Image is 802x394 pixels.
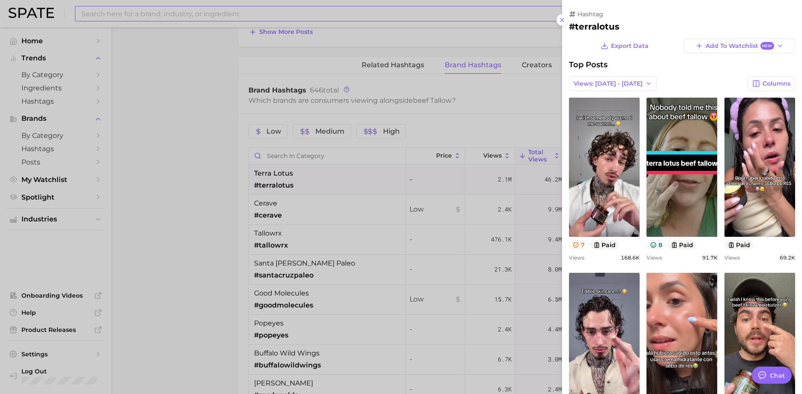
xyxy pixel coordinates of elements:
[724,240,754,249] button: paid
[646,240,666,249] button: 8
[569,60,607,69] span: Top Posts
[578,10,603,18] span: hashtag
[621,254,640,261] span: 168.6k
[646,254,662,261] span: Views
[763,80,790,87] span: Columns
[706,42,774,50] span: Add to Watchlist
[569,240,588,249] button: 7
[590,240,619,249] button: paid
[780,254,795,261] span: 69.2k
[611,42,649,50] span: Export Data
[569,254,584,261] span: Views
[574,80,643,87] span: Views: [DATE] - [DATE]
[569,21,795,32] h2: #terralotus
[569,76,657,91] button: Views: [DATE] - [DATE]
[760,42,774,50] span: New
[702,254,718,261] span: 91.7k
[684,39,795,53] button: Add to WatchlistNew
[599,39,651,53] button: Export Data
[667,240,697,249] button: paid
[748,76,795,91] button: Columns
[724,254,740,261] span: Views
